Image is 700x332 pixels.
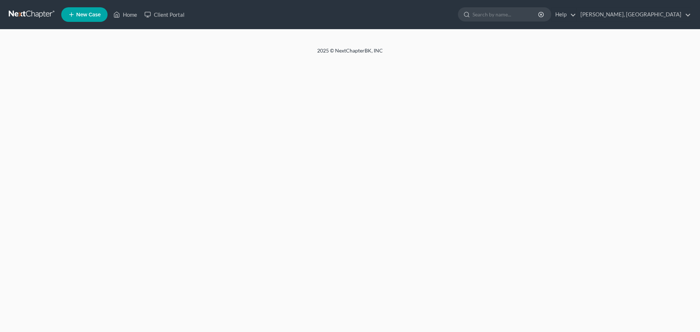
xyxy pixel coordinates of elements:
a: Home [110,8,141,21]
span: New Case [76,12,101,17]
a: Help [552,8,576,21]
div: 2025 © NextChapterBK, INC [142,47,558,60]
a: [PERSON_NAME], [GEOGRAPHIC_DATA] [577,8,691,21]
a: Client Portal [141,8,188,21]
input: Search by name... [472,8,539,21]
